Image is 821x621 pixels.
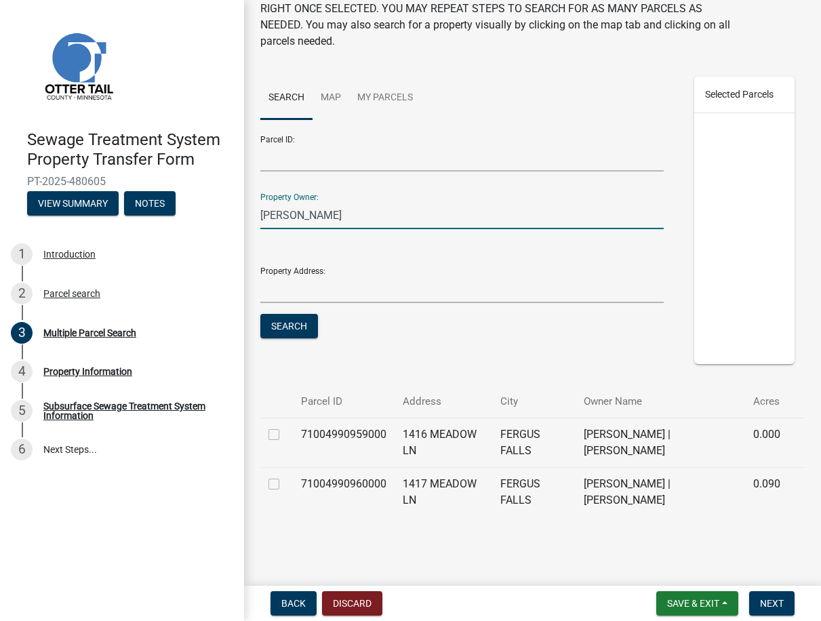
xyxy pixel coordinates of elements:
td: 0.090 [745,467,788,517]
th: Owner Name [576,386,745,418]
th: Acres [745,386,788,418]
wm-modal-confirm: Summary [27,199,119,209]
td: FERGUS FALLS [492,467,576,517]
div: 4 [11,361,33,382]
button: Back [271,591,317,616]
div: 3 [11,322,33,344]
button: Next [749,591,795,616]
div: Parcel search [43,289,100,298]
a: Search [260,77,313,120]
td: 1417 MEADOW LN [395,467,492,517]
button: Search [260,314,318,338]
th: Address [395,386,492,418]
div: 5 [11,400,33,422]
span: Save & Exit [667,598,719,609]
button: Discard [322,591,382,616]
a: Map [313,77,349,120]
div: Multiple Parcel Search [43,328,136,338]
a: My Parcels [349,77,421,120]
img: Otter Tail County, Minnesota [27,14,129,116]
div: 1 [11,243,33,265]
wm-modal-confirm: Notes [124,199,176,209]
div: Subsurface Sewage Treatment System Information [43,401,222,420]
td: 1416 MEADOW LN [395,418,492,467]
div: Selected Parcels [694,77,795,113]
th: City [492,386,576,418]
div: 2 [11,283,33,304]
button: Save & Exit [656,591,738,616]
td: FERGUS FALLS [492,418,576,467]
td: [PERSON_NAME] | [PERSON_NAME] [576,467,745,517]
td: [PERSON_NAME] | [PERSON_NAME] [576,418,745,467]
td: 0.000 [745,418,788,467]
th: Parcel ID [293,386,395,418]
div: Introduction [43,249,96,259]
div: Property Information [43,367,132,376]
td: 71004990960000 [293,467,395,517]
span: Next [760,598,784,609]
button: Notes [124,191,176,216]
td: 71004990959000 [293,418,395,467]
button: View Summary [27,191,119,216]
h4: Sewage Treatment System Property Transfer Form [27,130,233,169]
span: Back [281,598,306,609]
span: PT-2025-480605 [27,175,217,188]
div: 6 [11,439,33,460]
